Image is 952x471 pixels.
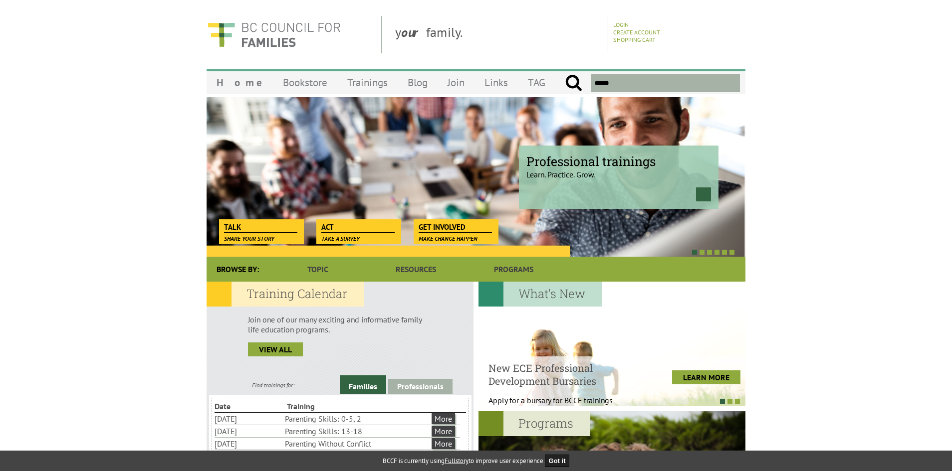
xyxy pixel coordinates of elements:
div: Browse By: [207,257,269,282]
a: LEARN MORE [672,370,740,384]
a: Resources [367,257,465,282]
a: Login [613,21,629,28]
h4: New ECE Professional Development Bursaries [488,361,638,387]
a: More [432,413,455,424]
li: [DATE] [215,425,283,437]
span: Professional trainings [526,153,711,169]
span: Talk [224,222,297,233]
a: TAG [518,71,555,94]
input: Submit [565,74,582,92]
span: Make change happen [419,235,477,242]
p: Apply for a bursary for BCCF trainings West... [488,395,638,415]
a: Programs [465,257,563,282]
a: Shopping Cart [613,36,656,43]
a: Join [438,71,475,94]
a: Bookstore [273,71,337,94]
a: Act Take a survey [316,219,400,233]
span: Take a survey [321,235,360,242]
li: Parenting Skills: 0-5, 2 [285,413,430,425]
div: y family. [387,16,608,53]
li: Training [287,400,357,412]
h2: Training Calendar [207,282,364,307]
p: Learn. Practice. Grow. [526,161,711,179]
a: More [432,438,455,449]
li: Parenting Skills: 13-18 [285,425,430,437]
h2: Programs [478,411,590,436]
a: Topic [269,257,367,282]
a: Home [207,71,273,94]
li: High-Conflict Behavioural Skills [285,450,430,462]
span: Share your story [224,235,274,242]
a: Blog [398,71,438,94]
a: Trainings [337,71,398,94]
li: [DATE] [215,438,283,450]
img: BC Council for FAMILIES [207,16,341,53]
a: Professionals [388,379,453,394]
span: Act [321,222,395,233]
span: Get Involved [419,222,492,233]
a: More [432,426,455,437]
li: [DATE] [215,413,283,425]
button: Got it [545,455,570,467]
li: Date [215,400,285,412]
a: Create Account [613,28,660,36]
p: Join one of our many exciting and informative family life education programs. [248,314,432,334]
strong: our [401,24,426,40]
a: Links [475,71,518,94]
li: [DATE] [215,450,283,462]
a: Families [340,375,386,394]
a: Fullstory [445,457,469,465]
div: Find trainings for: [207,381,340,389]
a: view all [248,342,303,356]
a: Talk Share your story [219,219,302,233]
h2: What's New [478,282,602,307]
li: Parenting Without Conflict [285,438,430,450]
a: Get Involved Make change happen [414,219,497,233]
